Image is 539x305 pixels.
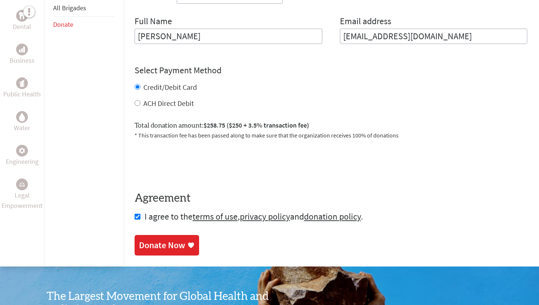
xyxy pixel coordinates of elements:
p: Engineering [6,157,38,167]
div: Legal Empowerment [16,179,28,190]
div: Public Health [16,77,28,89]
a: Donate Now [135,235,199,256]
label: Credit/Debit Card [143,82,197,92]
p: Water [14,123,30,133]
h4: Select Payment Method [135,65,527,76]
iframe: reCAPTCHA [135,148,246,177]
a: All Brigades [53,4,86,12]
p: * This transaction fee has been passed along to make sure that the organization receives 100% of ... [135,131,527,140]
a: donation policy [304,211,361,222]
a: Donate [53,20,73,29]
a: WaterWater [14,111,30,133]
div: Business [16,44,28,55]
div: Engineering [16,145,28,157]
a: Legal EmpowermentLegal Empowerment [1,179,43,211]
li: Donate [53,16,114,33]
a: Public HealthPublic Health [3,77,41,99]
span: $258.75 ($250 + 3.5% transaction fee) [203,121,309,129]
a: terms of use [192,211,238,222]
div: Dental [16,10,28,22]
a: DentalDental [13,10,31,32]
label: Full Name [135,15,172,29]
img: Public Health [19,80,25,87]
img: Water [19,113,25,121]
div: Donate Now [139,239,185,251]
img: Legal Empowerment [19,182,25,187]
label: Email address [340,15,391,29]
img: Engineering [19,148,25,154]
p: Dental [13,22,31,32]
img: Business [19,47,25,52]
h4: Agreement [135,192,527,205]
p: Legal Empowerment [1,190,43,211]
input: Your Email [340,29,528,44]
label: Total donation amount: [135,120,309,131]
div: Water [16,111,28,123]
p: Public Health [3,89,41,99]
a: BusinessBusiness [10,44,34,66]
span: I agree to the , and . [144,211,363,222]
p: Business [10,55,34,66]
input: Enter Full Name [135,29,322,44]
label: ACH Direct Debit [143,99,194,108]
a: EngineeringEngineering [6,145,38,167]
a: privacy policy [240,211,290,222]
img: Dental [19,12,25,19]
